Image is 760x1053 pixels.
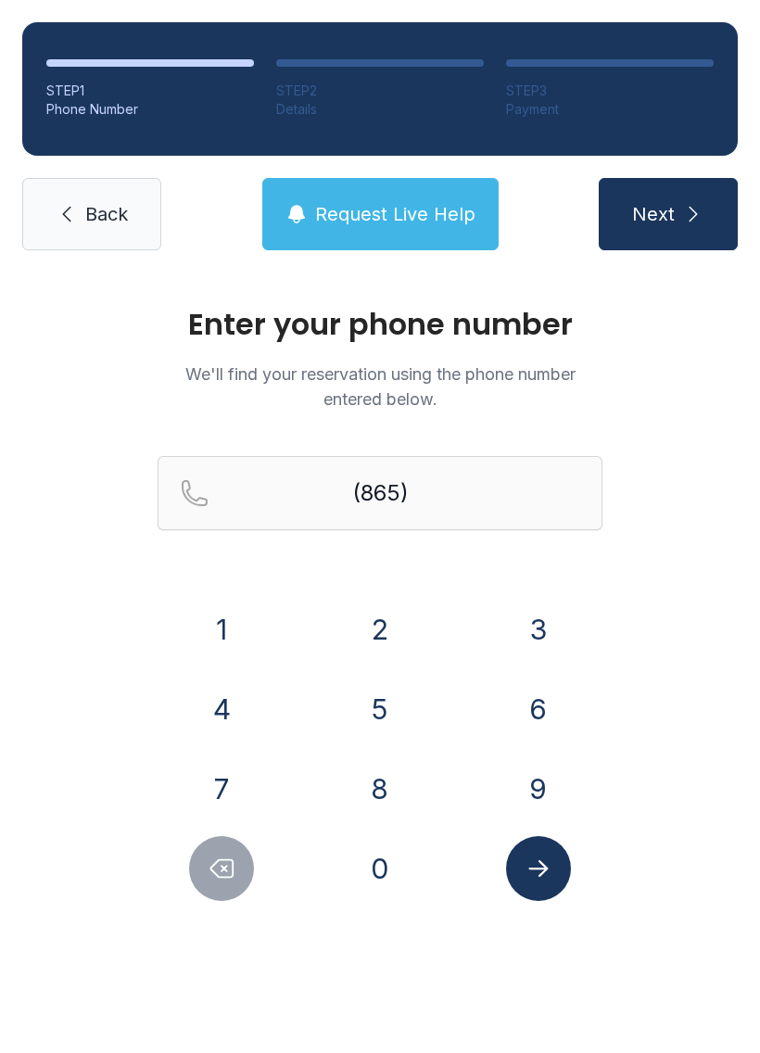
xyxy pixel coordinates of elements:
p: We'll find your reservation using the phone number entered below. [158,362,602,412]
span: Request Live Help [315,201,475,227]
input: Reservation phone number [158,456,602,530]
div: Details [276,100,484,119]
button: 5 [348,677,412,742]
button: Delete number [189,836,254,901]
div: STEP 3 [506,82,714,100]
div: STEP 1 [46,82,254,100]
div: Phone Number [46,100,254,119]
button: 7 [189,756,254,821]
button: 8 [348,756,412,821]
span: Next [632,201,675,227]
button: 0 [348,836,412,901]
button: 2 [348,597,412,662]
button: 4 [189,677,254,742]
button: 1 [189,597,254,662]
button: 9 [506,756,571,821]
button: Submit lookup form [506,836,571,901]
button: 6 [506,677,571,742]
div: STEP 2 [276,82,484,100]
button: 3 [506,597,571,662]
div: Payment [506,100,714,119]
span: Back [85,201,128,227]
h1: Enter your phone number [158,310,602,339]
